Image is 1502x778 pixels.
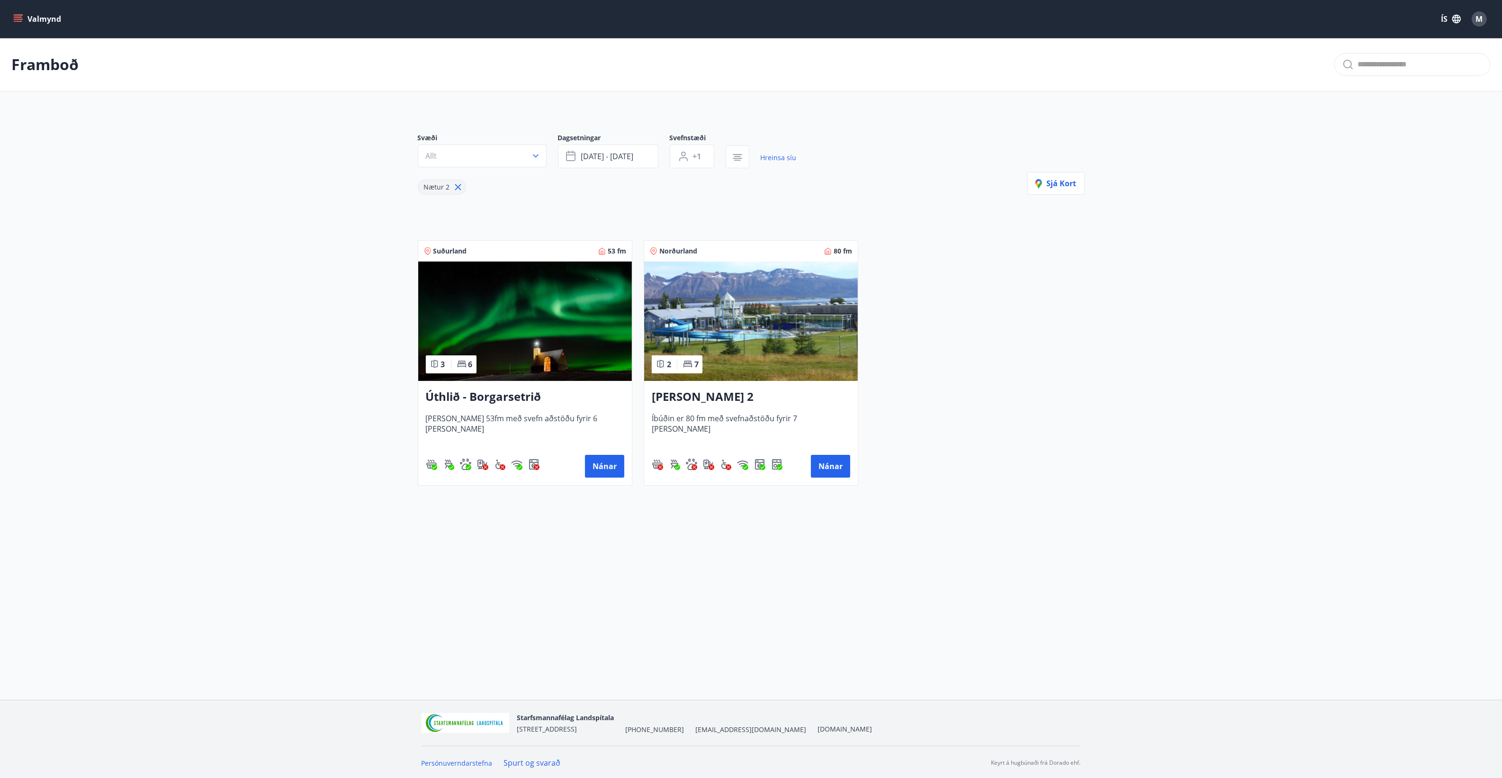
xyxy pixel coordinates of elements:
img: Dl16BY4EX9PAW649lg1C3oBuIaAsR6QVDQBO2cTm.svg [754,459,765,470]
div: Þráðlaust net [511,459,522,470]
img: nH7E6Gw2rvWFb8XaSdRp44dhkQaj4PJkOoRYItBQ.svg [703,459,714,470]
span: 7 [694,359,699,370]
span: M [1476,14,1483,24]
span: Allt [426,151,437,161]
span: Dagsetningar [558,133,670,145]
span: [EMAIL_ADDRESS][DOMAIN_NAME] [695,725,806,734]
img: pxcaIm5dSOV3FS4whs1soiYWTwFQvksT25a9J10C.svg [460,459,471,470]
span: +1 [693,151,702,162]
button: ÍS [1436,10,1466,27]
span: Nætur 2 [424,182,450,191]
span: 6 [468,359,473,370]
img: 8IYIKVZQyRlUC6HQIIUSdjpPGRncJsz2RzLgWvp4.svg [494,459,505,470]
img: ZXjrS3QKesehq6nQAPjaRuRTI364z8ohTALB4wBr.svg [443,459,454,470]
a: Spurt og svarað [504,758,561,768]
span: Suðurland [433,246,467,256]
span: 80 fm [834,246,852,256]
div: Aðgengi fyrir hjólastól [494,459,505,470]
span: Svæði [418,133,558,145]
p: Framboð [11,54,79,75]
span: Íbúðin er 80 fm með svefnaðstöðu fyrir 7 [PERSON_NAME] [652,413,850,444]
div: Gæludýr [460,459,471,470]
div: Hleðslustöð fyrir rafbíla [703,459,714,470]
button: [DATE] - [DATE] [558,145,658,168]
img: Paella dish [418,262,632,381]
button: Allt [418,145,547,167]
img: nH7E6Gw2rvWFb8XaSdRp44dhkQaj4PJkOoRYItBQ.svg [477,459,488,470]
img: h89QDIuHlAdpqTriuIvuEWkTH976fOgBEOOeu1mi.svg [652,459,663,470]
p: Keyrt á hugbúnaði frá Dorado ehf. [991,759,1081,767]
img: 8IYIKVZQyRlUC6HQIIUSdjpPGRncJsz2RzLgWvp4.svg [720,459,731,470]
div: Uppþvottavél [771,459,782,470]
img: ZXjrS3QKesehq6nQAPjaRuRTI364z8ohTALB4wBr.svg [669,459,680,470]
div: Þráðlaust net [737,459,748,470]
h3: Úthlið - Borgarsetrið [426,389,624,406]
a: Hreinsa síu [761,147,797,168]
img: 55zIgFoyM5pksCsVQ4sUOj1FUrQvjI8pi0QwpkWm.png [422,713,510,733]
button: menu [11,10,65,27]
span: Norðurland [659,246,697,256]
div: Aðgengi fyrir hjólastól [720,459,731,470]
button: M [1468,8,1491,30]
span: Svefnstæði [670,133,726,145]
span: 3 [441,359,445,370]
div: Heitur pottur [426,459,437,470]
img: 7hj2GulIrg6h11dFIpsIzg8Ak2vZaScVwTihwv8g.svg [771,459,782,470]
span: [PHONE_NUMBER] [625,725,684,734]
img: Dl16BY4EX9PAW649lg1C3oBuIaAsR6QVDQBO2cTm.svg [528,459,540,470]
button: +1 [670,145,714,168]
div: Þvottavél [528,459,540,470]
img: HJRyFFsYp6qjeUYhR4dAD8CaCEsnIFYZ05miwXoh.svg [511,459,522,470]
button: Nánar [811,455,850,478]
img: HJRyFFsYp6qjeUYhR4dAD8CaCEsnIFYZ05miwXoh.svg [737,459,748,470]
img: Paella dish [644,262,858,381]
h3: [PERSON_NAME] 2 [652,389,850,406]
span: [PERSON_NAME] 53fm með svefn aðstöðu fyrir 6 [PERSON_NAME] [426,413,624,444]
span: Starfsmannafélag Landspítala [517,713,614,722]
span: [STREET_ADDRESS] [517,724,577,733]
span: [DATE] - [DATE] [581,151,634,162]
a: Persónuverndarstefna [422,759,493,768]
div: Gæludýr [686,459,697,470]
div: Nætur 2 [418,180,466,195]
span: 2 [667,359,671,370]
div: Heitur pottur [652,459,663,470]
div: Gasgrill [669,459,680,470]
img: h89QDIuHlAdpqTriuIvuEWkTH976fOgBEOOeu1mi.svg [426,459,437,470]
img: pxcaIm5dSOV3FS4whs1soiYWTwFQvksT25a9J10C.svg [686,459,697,470]
span: 53 fm [608,246,626,256]
button: Sjá kort [1027,172,1085,195]
a: [DOMAIN_NAME] [818,724,872,733]
div: Gasgrill [443,459,454,470]
span: Sjá kort [1035,178,1077,189]
button: Nánar [585,455,624,478]
div: Hleðslustöð fyrir rafbíla [477,459,488,470]
div: Þvottavél [754,459,765,470]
